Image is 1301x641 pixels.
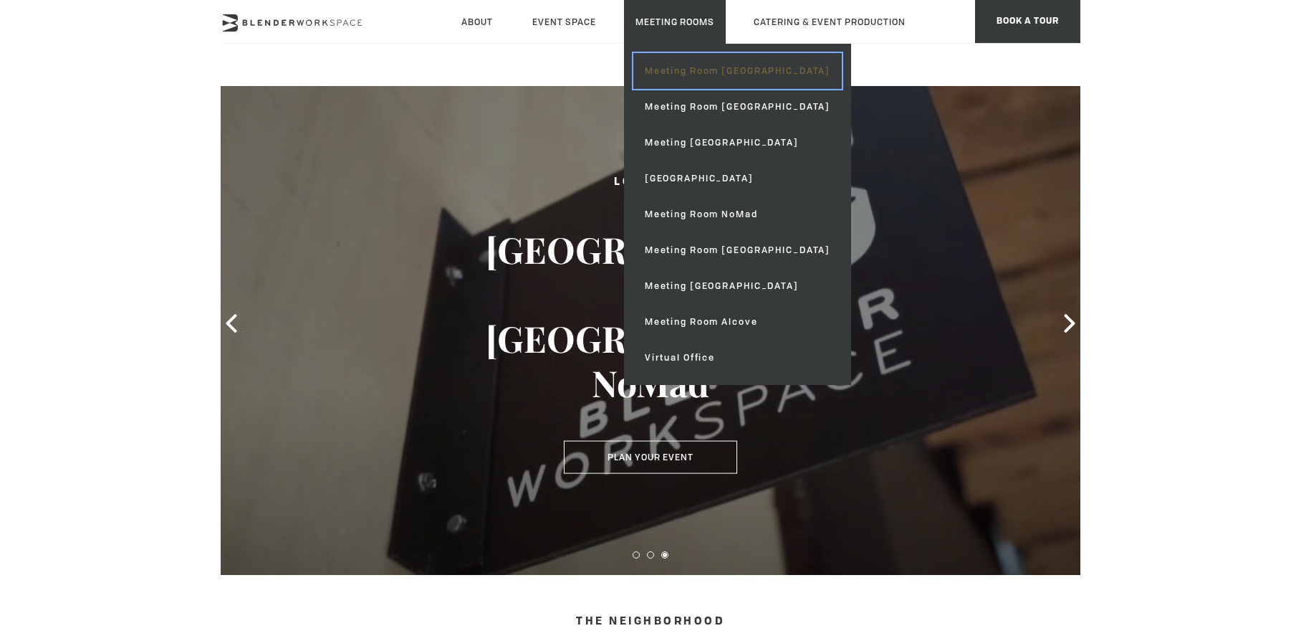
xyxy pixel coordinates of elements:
a: [GEOGRAPHIC_DATA] [633,161,842,196]
h3: [GEOGRAPHIC_DATA] - [GEOGRAPHIC_DATA] NoMad [486,227,815,405]
a: Meeting Room Alcove [633,304,842,340]
h2: Location [486,174,815,191]
a: Virtual Office [633,340,842,376]
a: Meeting Room [GEOGRAPHIC_DATA] [633,232,842,268]
h4: THE NEIGHBORHOOD [292,616,1009,629]
a: Meeting Room NoMad [633,196,842,232]
a: Meeting Room [GEOGRAPHIC_DATA] [633,89,842,125]
a: Meeting Room [GEOGRAPHIC_DATA] [633,53,842,89]
a: Meeting [GEOGRAPHIC_DATA] [633,268,842,304]
a: Meeting [GEOGRAPHIC_DATA] [633,125,842,161]
button: Plan Your Event [564,441,737,474]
